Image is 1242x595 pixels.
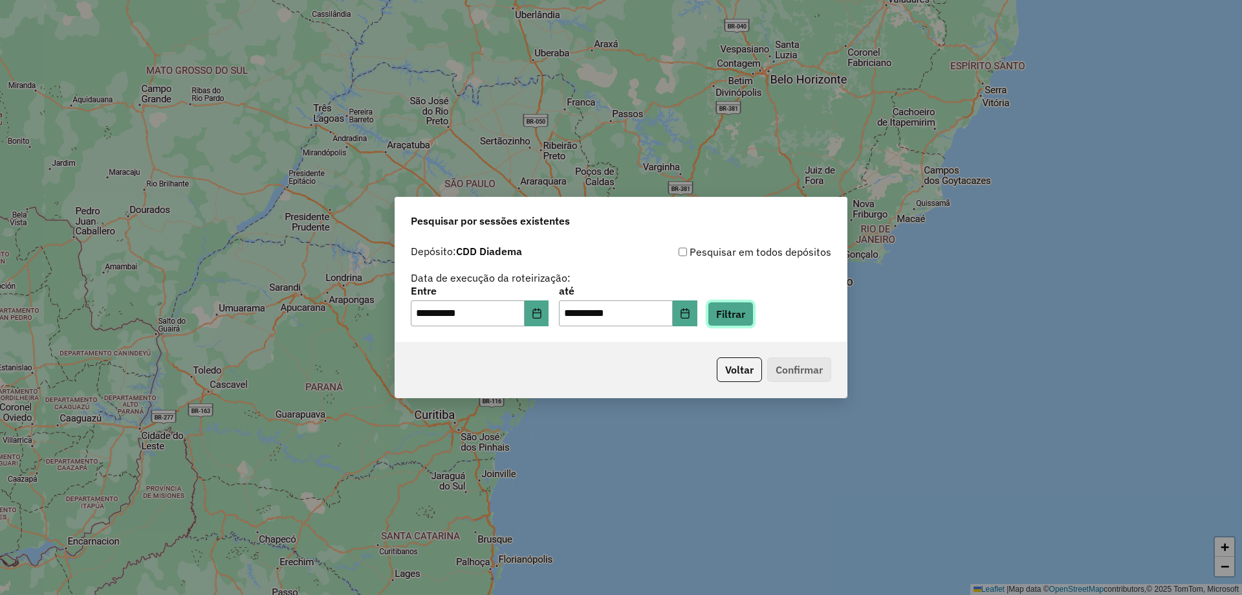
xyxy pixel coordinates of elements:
label: até [559,283,697,298]
button: Choose Date [673,300,697,326]
button: Choose Date [525,300,549,326]
span: Pesquisar por sessões existentes [411,213,570,229]
label: Depósito: [411,243,522,259]
div: Pesquisar em todos depósitos [621,244,831,260]
label: Entre [411,283,549,298]
button: Voltar [717,357,762,382]
button: Filtrar [708,302,754,326]
strong: CDD Diadema [456,245,522,258]
label: Data de execução da roteirização: [411,270,571,286]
